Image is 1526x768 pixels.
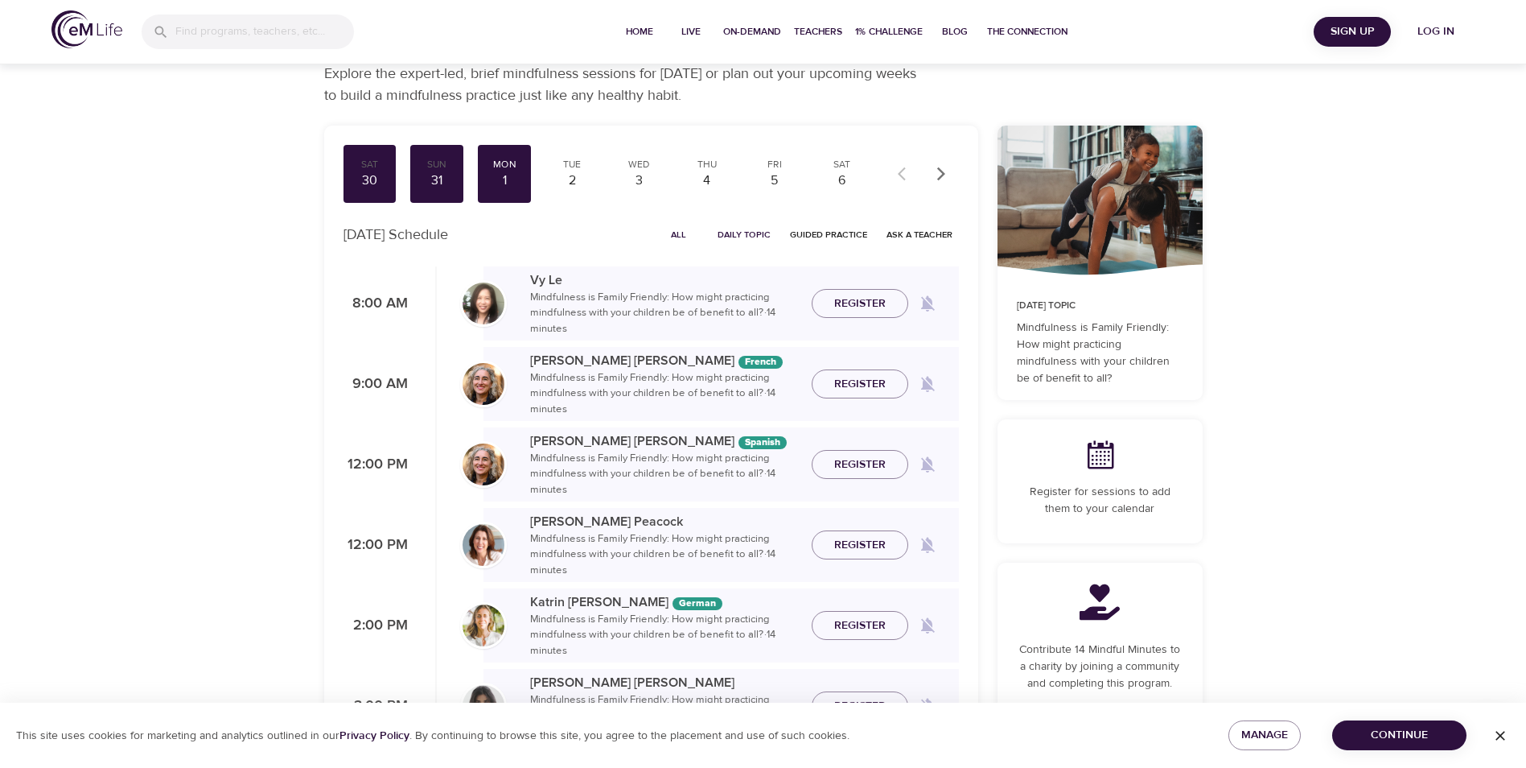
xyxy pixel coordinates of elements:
button: Register [812,611,908,641]
p: Explore the expert-led, brief mindfulness sessions for [DATE] or plan out your upcoming weeks to ... [324,63,928,106]
img: Maria%20Alonso%20Martinez.png [463,363,504,405]
span: Register [834,455,886,475]
p: 12:00 PM [343,454,408,476]
button: Manage [1228,721,1301,750]
div: The episodes in this programs will be in French [738,356,783,369]
button: Sign Up [1314,17,1391,47]
div: Mon [484,158,524,171]
span: All [660,227,698,242]
button: Register [812,370,908,399]
p: Mindfulness is Family Friendly: How might practicing mindfulness with your children be of benefit... [530,290,799,337]
span: Register [834,374,886,394]
p: Mindfulness is Family Friendly: How might practicing mindfulness with your children be of benefit... [530,370,799,418]
p: [PERSON_NAME] [PERSON_NAME] [530,431,799,451]
span: Remind me when a class goes live every Monday at 12:00 PM [908,445,947,484]
p: Katrin [PERSON_NAME] [530,593,799,612]
span: Home [620,23,659,40]
img: Lara_Sragow-min.jpg [463,685,504,727]
input: Find programs, teachers, etc... [175,14,354,49]
div: 5 [755,171,795,190]
span: Log in [1404,22,1468,42]
p: 9:00 AM [343,374,408,395]
span: Manage [1241,725,1288,745]
p: 8:00 AM [343,293,408,315]
p: [PERSON_NAME] [PERSON_NAME] [530,673,799,692]
p: Mindfulness is Family Friendly: How might practicing mindfulness with your children be of benefit... [530,612,799,659]
div: Tue [552,158,592,171]
div: 1 [484,171,524,190]
button: Continue [1332,721,1466,750]
p: Mindfulness is Family Friendly: How might practicing mindfulness with your children be of benefit... [530,451,799,498]
span: Sign Up [1320,22,1384,42]
div: The episodes in this programs will be in German [673,597,722,610]
div: 3 [619,171,660,190]
span: Blog [936,23,974,40]
button: Register [812,531,908,560]
span: Remind me when a class goes live every Monday at 12:00 PM [908,526,947,564]
span: 1% Challenge [855,23,923,40]
span: Live [672,23,710,40]
p: [DATE] Schedule [343,224,448,246]
p: [PERSON_NAME] Peacock [530,512,799,531]
button: Daily Topic [711,222,777,247]
div: 31 [417,171,457,190]
span: Daily Topic [718,227,771,242]
button: Log in [1397,17,1475,47]
img: Katrin%20Buisman.jpg [463,605,504,646]
div: Sat [822,158,862,171]
span: Ask a Teacher [886,227,952,242]
p: [DATE] Topic [1017,299,1183,313]
p: 3:00 PM [343,696,408,717]
div: 2 [552,171,592,190]
div: Thu [687,158,727,171]
p: Vy Le [530,270,799,290]
span: On-Demand [723,23,781,40]
div: Sat [350,158,390,171]
span: Remind me when a class goes live every Monday at 8:00 AM [908,284,947,323]
p: [PERSON_NAME] [PERSON_NAME] [530,351,799,370]
span: Remind me when a class goes live every Monday at 3:00 PM [908,687,947,725]
img: Susan_Peacock-min.jpg [463,524,504,566]
p: Contribute 14 Mindful Minutes to a charity by joining a community and completing this program. [1017,642,1183,692]
button: Register [812,289,908,319]
img: Maria%20Alonso%20Martinez.png [463,444,504,485]
button: All [653,222,705,247]
img: logo [51,10,122,48]
div: Sun [417,158,457,171]
div: Wed [619,158,660,171]
span: Teachers [794,23,842,40]
p: 12:00 PM [343,535,408,556]
span: Register [834,535,886,555]
button: Ask a Teacher [880,222,959,247]
div: 4 [687,171,727,190]
div: Fri [755,158,795,171]
a: Privacy Policy [339,729,409,743]
button: Register [812,450,908,480]
div: The episodes in this programs will be in Spanish [738,436,787,449]
span: Guided Practice [790,227,867,242]
span: Register [834,616,886,636]
img: vy-profile-good-3.jpg [463,283,504,324]
span: Remind me when a class goes live every Monday at 2:00 PM [908,606,947,645]
span: The Connection [987,23,1067,40]
span: Continue [1345,725,1454,745]
span: Remind me when a class goes live every Monday at 9:00 AM [908,365,947,403]
p: Register for sessions to add them to your calendar [1017,484,1183,518]
button: Register [812,692,908,721]
p: Mindfulness is Family Friendly: How might practicing mindfulness with your children be of benefit... [530,692,799,740]
span: Register [834,696,886,716]
div: 30 [350,171,390,190]
p: Mindfulness is Family Friendly: How might practicing mindfulness with your children be of benefit... [530,531,799,579]
button: Guided Practice [784,222,874,247]
p: Mindfulness is Family Friendly: How might practicing mindfulness with your children be of benefit... [1017,320,1183,387]
p: 2:00 PM [343,615,408,637]
div: 6 [822,171,862,190]
span: Register [834,294,886,314]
